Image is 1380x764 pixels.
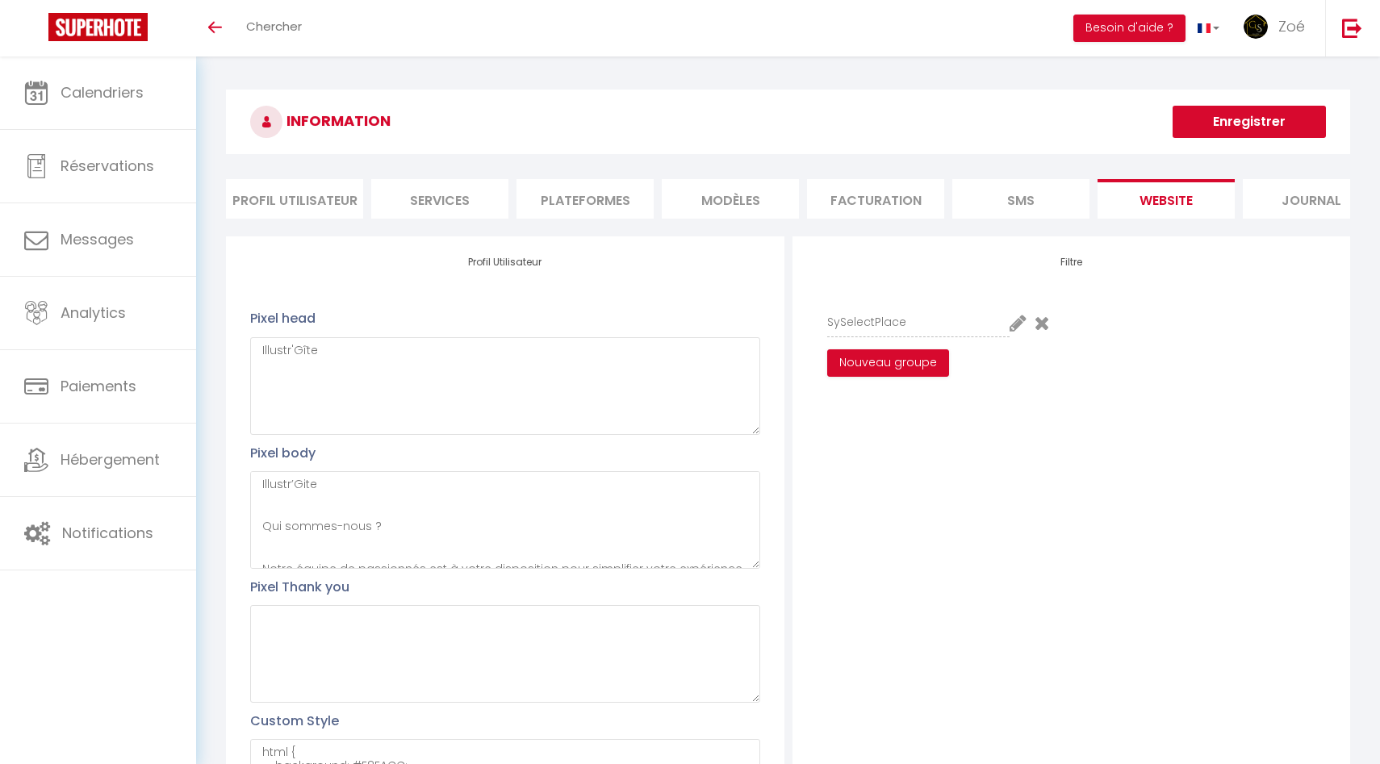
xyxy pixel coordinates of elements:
h3: INFORMATION [226,90,1350,154]
p: Pixel Thank you [250,577,759,597]
span: Analytics [61,303,126,323]
span: Zoé [1278,16,1305,36]
h4: Filtre [817,257,1326,268]
p: Pixel head [250,308,759,328]
li: website [1098,179,1235,219]
span: Paiements [61,376,136,396]
span: Réservations [61,156,154,176]
button: Enregistrer [1173,106,1326,138]
h4: Profil Utilisateur [250,257,759,268]
button: Besoin d'aide ? [1073,15,1186,42]
span: Notifications [62,523,153,543]
span: Messages [61,229,134,249]
li: MODÈLES [662,179,799,219]
li: Plateformes [516,179,654,219]
img: Super Booking [48,13,148,41]
img: ... [1244,15,1268,39]
li: SMS [952,179,1089,219]
span: Chercher [246,18,302,35]
li: Journal [1243,179,1380,219]
p: Pixel body [250,443,759,463]
span: Calendriers [61,82,144,102]
li: Facturation [807,179,944,219]
p: Custom Style [250,711,759,731]
img: logout [1342,18,1362,38]
button: Nouveau groupe [827,349,949,377]
span: Hébergement [61,449,160,470]
li: Profil Utilisateur [226,179,363,219]
li: Services [371,179,508,219]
